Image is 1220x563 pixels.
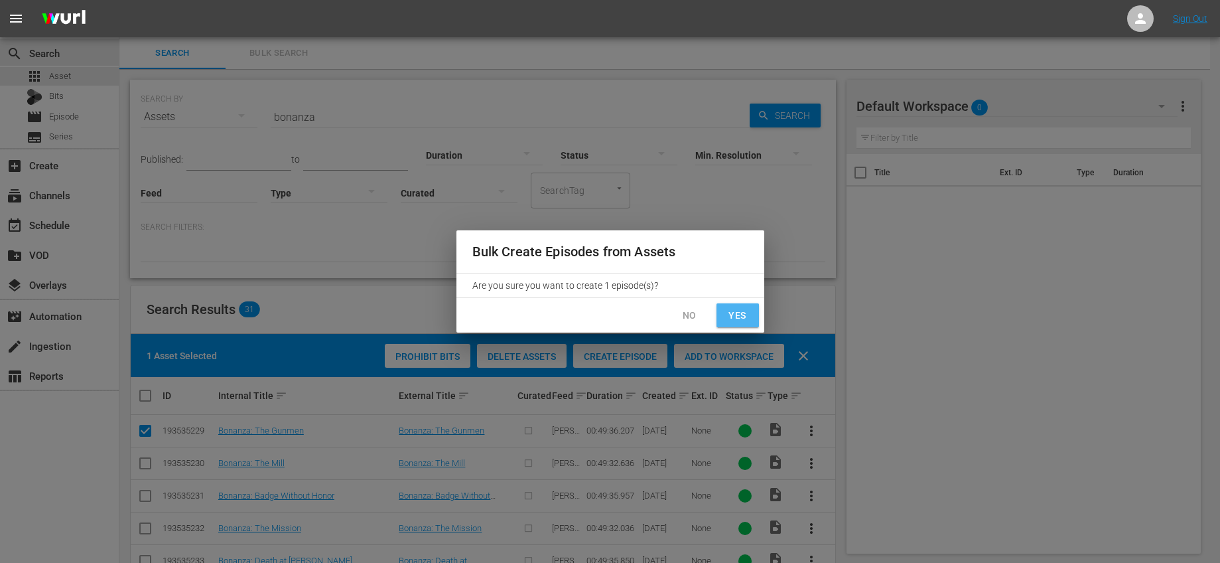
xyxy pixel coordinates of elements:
[472,241,748,262] h2: Bulk Create Episodes from Assets
[1173,13,1207,24] a: Sign Out
[727,307,748,324] span: Yes
[679,307,701,324] span: No
[8,11,24,27] span: menu
[32,3,96,35] img: ans4CAIJ8jUAAAAAAAAAAAAAAAAAAAAAAAAgQb4GAAAAAAAAAAAAAAAAAAAAAAAAJMjXAAAAAAAAAAAAAAAAAAAAAAAAgAT5G...
[669,303,711,328] button: No
[716,303,759,328] button: Yes
[456,274,764,297] div: Are you sure you want to create 1 episode(s)?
